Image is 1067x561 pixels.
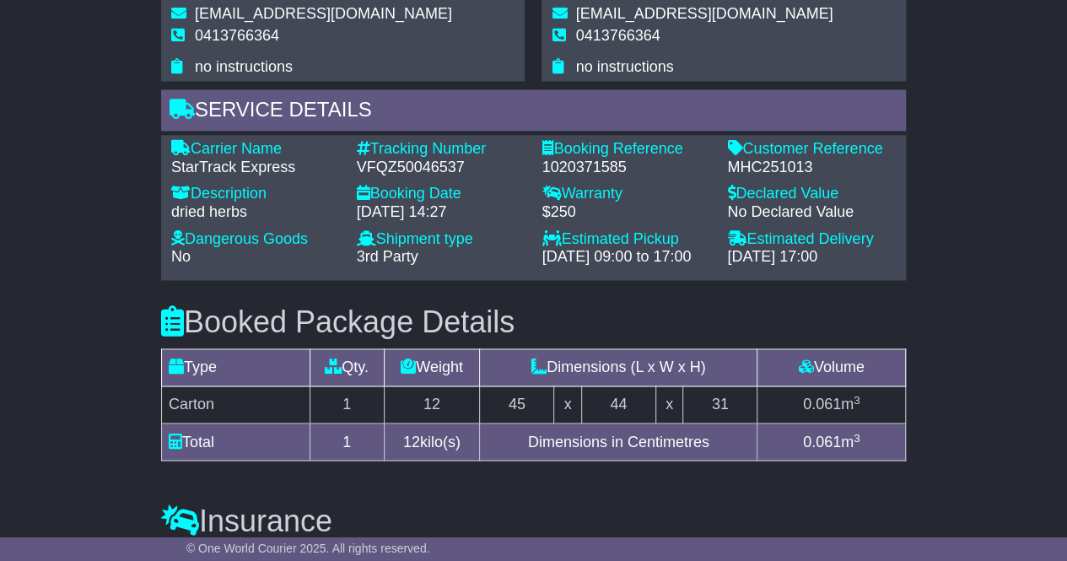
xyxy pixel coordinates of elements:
div: $250 [542,203,710,222]
span: no instructions [195,58,293,75]
td: Qty. [310,349,384,386]
td: Volume [757,349,906,386]
div: Tracking Number [357,140,525,159]
div: VFQZ50046537 [357,159,525,177]
span: no instructions [575,58,673,75]
div: [DATE] 14:27 [357,203,525,222]
div: Dangerous Goods [171,230,340,249]
span: 12 [403,433,420,450]
span: [EMAIL_ADDRESS][DOMAIN_NAME] [195,5,452,22]
span: [EMAIL_ADDRESS][DOMAIN_NAME] [575,5,833,22]
div: Service Details [161,89,906,135]
td: 1 [310,386,384,423]
sup: 3 [854,431,860,444]
span: 0413766364 [575,27,660,44]
span: 0413766364 [195,27,279,44]
span: © One World Courier 2025. All rights reserved. [186,542,430,555]
td: x [655,386,683,423]
div: Declared Value [727,185,896,203]
div: 1020371585 [542,159,710,177]
td: m [757,423,906,461]
td: 12 [384,386,480,423]
sup: 3 [854,394,860,407]
h3: Insurance [161,504,906,537]
td: 45 [480,386,554,423]
div: Booking Date [357,185,525,203]
td: Carton [161,386,310,423]
td: Dimensions in Centimetres [480,423,757,461]
div: dried herbs [171,203,340,222]
div: Shipment type [357,230,525,249]
span: No [171,248,191,265]
div: No Declared Value [727,203,896,222]
td: Total [161,423,310,461]
div: Description [171,185,340,203]
div: Customer Reference [727,140,896,159]
div: StarTrack Express [171,159,340,177]
span: 0.061 [803,396,841,413]
td: Weight [384,349,480,386]
td: Dimensions (L x W x H) [480,349,757,386]
div: Estimated Pickup [542,230,710,249]
div: Booking Reference [542,140,710,159]
div: Warranty [542,185,710,203]
div: [DATE] 17:00 [727,248,896,267]
td: 1 [310,423,384,461]
td: kilo(s) [384,423,480,461]
div: Carrier Name [171,140,340,159]
span: 0.061 [803,433,841,450]
span: 3rd Party [357,248,418,265]
td: 44 [581,386,655,423]
td: 31 [683,386,757,423]
div: MHC251013 [727,159,896,177]
td: Type [161,349,310,386]
td: m [757,386,906,423]
h3: Booked Package Details [161,305,906,339]
td: x [554,386,582,423]
div: Estimated Delivery [727,230,896,249]
div: [DATE] 09:00 to 17:00 [542,248,710,267]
